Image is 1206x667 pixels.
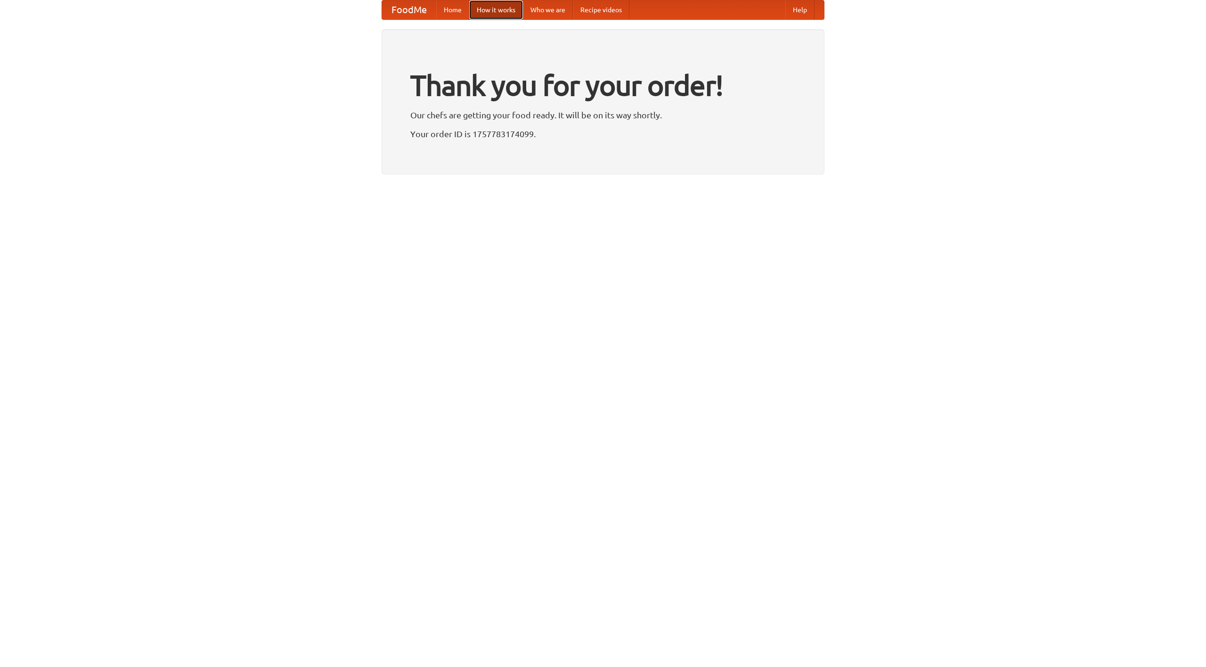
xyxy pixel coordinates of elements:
[382,0,436,19] a: FoodMe
[436,0,469,19] a: Home
[573,0,629,19] a: Recipe videos
[410,127,796,141] p: Your order ID is 1757783174099.
[785,0,815,19] a: Help
[410,63,796,108] h1: Thank you for your order!
[523,0,573,19] a: Who we are
[410,108,796,122] p: Our chefs are getting your food ready. It will be on its way shortly.
[469,0,523,19] a: How it works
